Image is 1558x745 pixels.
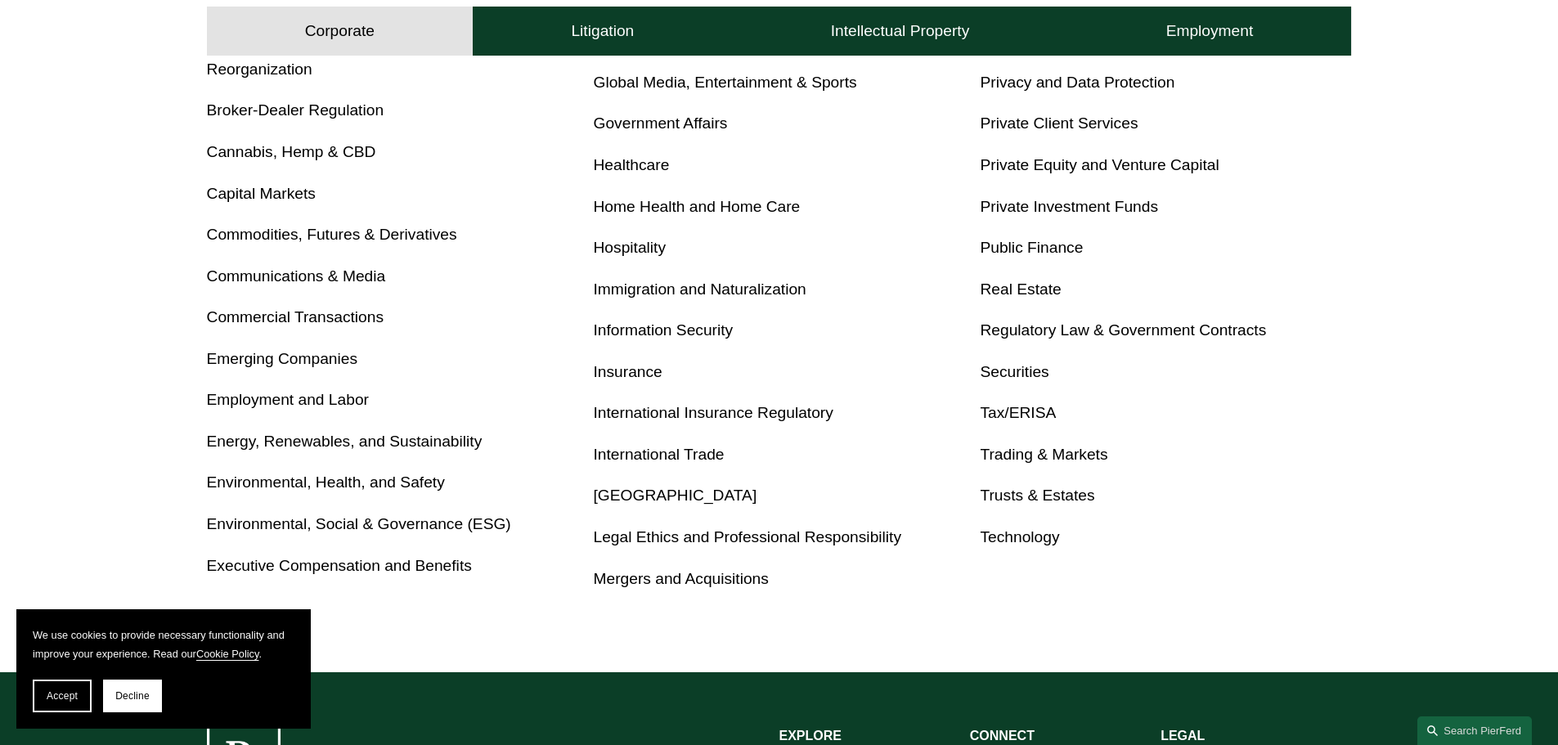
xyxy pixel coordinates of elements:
[196,648,259,660] a: Cookie Policy
[980,114,1138,132] a: Private Client Services
[33,626,294,663] p: We use cookies to provide necessary functionality and improve your experience. Read our .
[571,21,634,41] h4: Litigation
[980,487,1094,504] a: Trusts & Estates
[980,156,1219,173] a: Private Equity and Venture Capital
[207,515,511,532] a: Environmental, Social & Governance (ESG)
[207,226,457,243] a: Commodities, Futures & Derivatives
[980,404,1056,421] a: Tax/ERISA
[594,156,670,173] a: Healthcare
[594,404,833,421] a: International Insurance Regulatory
[980,280,1061,298] a: Real Estate
[980,363,1048,380] a: Securities
[47,690,78,702] span: Accept
[305,21,375,41] h4: Corporate
[1161,729,1205,743] strong: LEGAL
[207,308,384,325] a: Commercial Transactions
[1166,21,1254,41] h4: Employment
[16,609,311,729] section: Cookie banner
[594,239,667,256] a: Hospitality
[594,446,725,463] a: International Trade
[980,446,1107,463] a: Trading & Markets
[779,729,842,743] strong: EXPLORE
[594,528,902,545] a: Legal Ethics and Professional Responsibility
[207,433,483,450] a: Energy, Renewables, and Sustainability
[980,321,1266,339] a: Regulatory Law & Government Contracts
[594,321,734,339] a: Information Security
[594,198,801,215] a: Home Health and Home Care
[207,185,316,202] a: Capital Markets
[594,363,662,380] a: Insurance
[594,280,806,298] a: Immigration and Naturalization
[980,239,1083,256] a: Public Finance
[980,74,1174,91] a: Privacy and Data Protection
[207,267,386,285] a: Communications & Media
[207,391,369,408] a: Employment and Labor
[207,101,384,119] a: Broker-Dealer Regulation
[594,74,857,91] a: Global Media, Entertainment & Sports
[207,143,376,160] a: Cannabis, Hemp & CBD
[103,680,162,712] button: Decline
[115,690,150,702] span: Decline
[970,729,1035,743] strong: CONNECT
[207,473,445,491] a: Environmental, Health, and Safety
[207,350,358,367] a: Emerging Companies
[594,114,728,132] a: Government Affairs
[1417,716,1532,745] a: Search this site
[594,570,769,587] a: Mergers and Acquisitions
[33,680,92,712] button: Accept
[980,528,1059,545] a: Technology
[831,21,970,41] h4: Intellectual Property
[207,557,472,574] a: Executive Compensation and Benefits
[980,198,1158,215] a: Private Investment Funds
[594,487,757,504] a: [GEOGRAPHIC_DATA]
